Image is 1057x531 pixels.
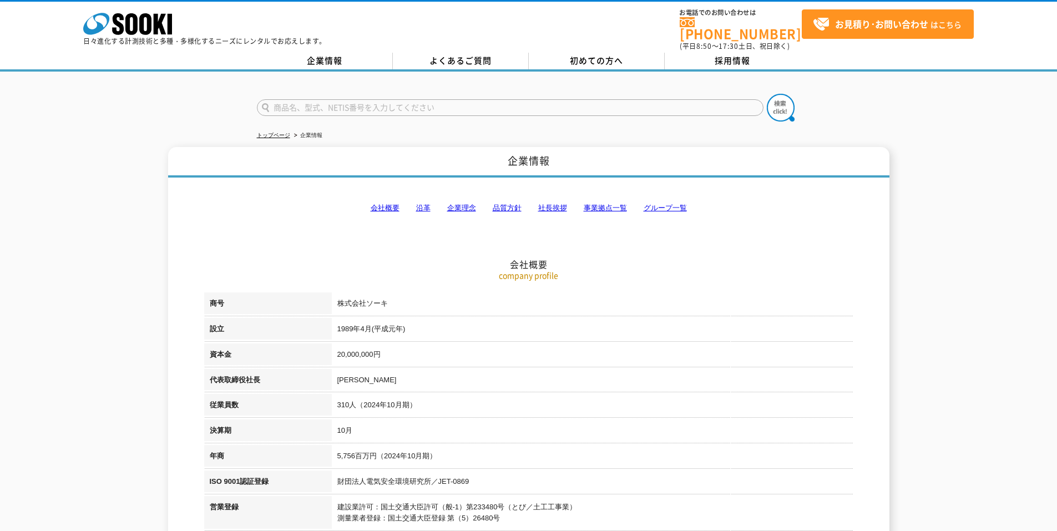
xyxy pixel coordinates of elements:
[204,318,332,343] th: 設立
[570,54,623,67] span: 初めての方へ
[493,204,522,212] a: 品質方針
[332,369,853,395] td: [PERSON_NAME]
[332,471,853,496] td: 財団法人電気安全環境研究所／JET-0869
[257,99,763,116] input: 商品名、型式、NETIS番号を入力してください
[665,53,801,69] a: 採用情報
[332,343,853,369] td: 20,000,000円
[538,204,567,212] a: 社長挨拶
[719,41,739,51] span: 17:30
[529,53,665,69] a: 初めての方へ
[393,53,529,69] a: よくあるご質問
[644,204,687,212] a: グループ一覧
[767,94,795,122] img: btn_search.png
[332,445,853,471] td: 5,756百万円（2024年10月期）
[802,9,974,39] a: お見積り･お問い合わせはこちら
[680,9,802,16] span: お電話でのお問い合わせは
[680,41,790,51] span: (平日 ～ 土日、祝日除く)
[204,270,853,281] p: company profile
[416,204,431,212] a: 沿革
[204,471,332,496] th: ISO 9001認証登録
[813,16,962,33] span: はこちら
[447,204,476,212] a: 企業理念
[332,394,853,419] td: 310人（2024年10月期）
[371,204,399,212] a: 会社概要
[332,419,853,445] td: 10月
[257,53,393,69] a: 企業情報
[204,445,332,471] th: 年商
[83,38,326,44] p: 日々進化する計測技術と多種・多様化するニーズにレンタルでお応えします。
[292,130,322,141] li: 企業情報
[204,394,332,419] th: 従業員数
[835,17,928,31] strong: お見積り･お問い合わせ
[332,292,853,318] td: 株式会社ソーキ
[204,369,332,395] th: 代表取締役社長
[257,132,290,138] a: トップページ
[168,147,889,178] h1: 企業情報
[696,41,712,51] span: 8:50
[332,318,853,343] td: 1989年4月(平成元年)
[204,419,332,445] th: 決算期
[680,17,802,40] a: [PHONE_NUMBER]
[204,343,332,369] th: 資本金
[584,204,627,212] a: 事業拠点一覧
[204,148,853,270] h2: 会社概要
[204,292,332,318] th: 商号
